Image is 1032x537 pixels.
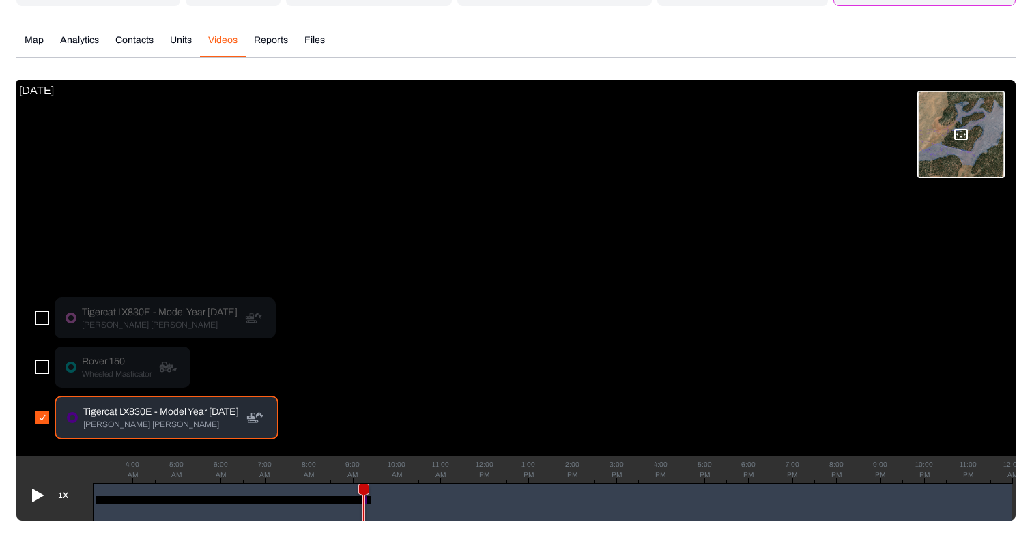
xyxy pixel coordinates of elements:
p: [PERSON_NAME] [PERSON_NAME] [82,319,238,330]
p: [DATE] [16,80,57,102]
p: [PERSON_NAME] [PERSON_NAME] [83,419,239,430]
button: Files [296,33,333,57]
div: 6:00 PM [737,459,759,480]
div: 7:00 AM [254,459,276,480]
p: Rover 150 [82,355,152,368]
button: 1X [50,484,76,506]
div: 4:00 AM [121,459,143,480]
div: 6:00 AM [210,459,231,480]
div: 9:00 AM [342,459,364,480]
div: 12:00 AM [1001,459,1023,480]
div: 8:00 PM [825,459,847,480]
div: 2:00 PM [562,459,584,480]
div: 4:00 PM [650,459,672,480]
div: 5:00 AM [166,459,188,480]
div: 5:00 PM [693,459,715,480]
div: 11:00 PM [958,459,979,480]
button: Map [16,33,52,57]
div: 12:00 PM [474,459,496,480]
div: 7:00 PM [782,459,803,480]
div: 1:00 PM [517,459,539,480]
p: Tigercat LX830E - Model Year [DATE] [82,306,238,319]
button: Analytics [52,33,107,57]
button: Videos [200,33,246,57]
div: 10:00 PM [913,459,935,480]
div: 10:00 AM [386,459,407,480]
button: Units [162,33,200,57]
div: 8:00 AM [298,459,319,480]
button: Contacts [107,33,162,57]
div: 3:00 PM [605,459,627,480]
div: 11:00 AM [429,459,451,480]
p: Wheeled Masticator [82,368,152,379]
p: Tigercat LX830E - Model Year [DATE] [83,405,239,419]
div: 9:00 PM [870,459,891,480]
button: Reports [246,33,296,57]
